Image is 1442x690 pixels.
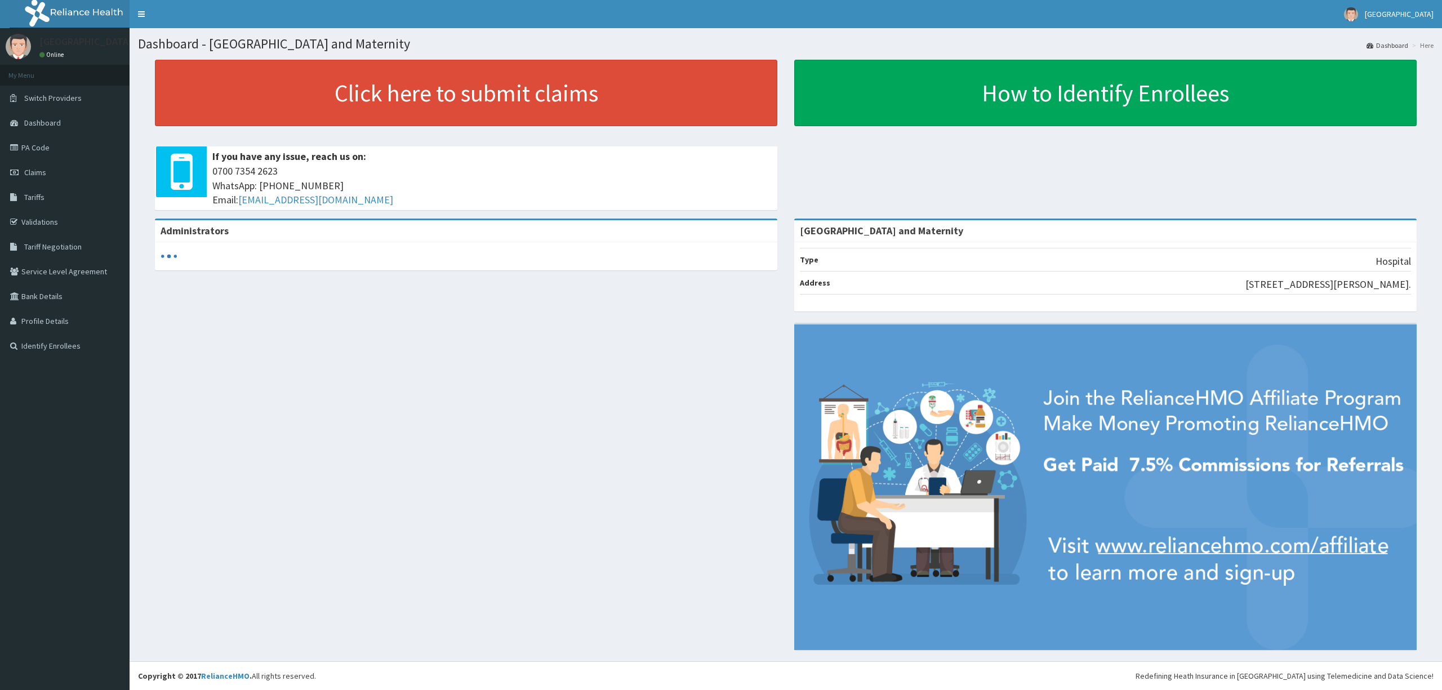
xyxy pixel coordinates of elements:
[794,324,1417,650] img: provider-team-banner.png
[161,248,177,265] svg: audio-loading
[138,37,1434,51] h1: Dashboard - [GEOGRAPHIC_DATA] and Maternity
[6,34,31,59] img: User Image
[800,255,818,265] b: Type
[138,671,252,681] strong: Copyright © 2017 .
[24,93,82,103] span: Switch Providers
[155,60,777,126] a: Click here to submit claims
[161,224,229,237] b: Administrators
[212,150,366,163] b: If you have any issue, reach us on:
[1365,9,1434,19] span: [GEOGRAPHIC_DATA]
[800,278,830,288] b: Address
[39,51,66,59] a: Online
[39,37,132,47] p: [GEOGRAPHIC_DATA]
[1376,254,1411,269] p: Hospital
[24,118,61,128] span: Dashboard
[201,671,250,681] a: RelianceHMO
[1136,670,1434,682] div: Redefining Heath Insurance in [GEOGRAPHIC_DATA] using Telemedicine and Data Science!
[130,661,1442,690] footer: All rights reserved.
[24,192,44,202] span: Tariffs
[1344,7,1358,21] img: User Image
[794,60,1417,126] a: How to Identify Enrollees
[800,224,963,237] strong: [GEOGRAPHIC_DATA] and Maternity
[1367,41,1408,50] a: Dashboard
[1245,277,1411,292] p: [STREET_ADDRESS][PERSON_NAME].
[1409,41,1434,50] li: Here
[212,164,772,207] span: 0700 7354 2623 WhatsApp: [PHONE_NUMBER] Email:
[24,242,82,252] span: Tariff Negotiation
[238,193,393,206] a: [EMAIL_ADDRESS][DOMAIN_NAME]
[24,167,46,177] span: Claims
